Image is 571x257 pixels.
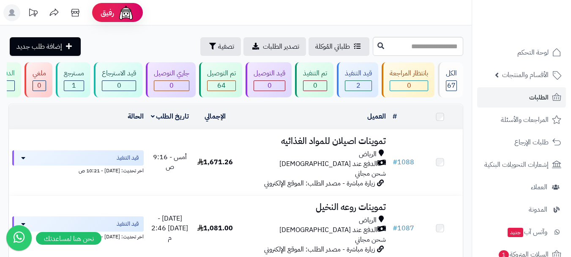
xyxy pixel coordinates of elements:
[197,62,244,97] a: تم التوصيل 64
[436,62,465,97] a: الكل67
[407,80,411,91] span: 0
[390,81,428,91] div: 0
[303,81,327,91] div: 0
[393,223,397,233] span: #
[102,81,136,91] div: 0
[254,69,285,78] div: قيد التوصيل
[12,232,144,240] div: اخر تحديث: [DATE] - 10:36 ص
[33,81,46,91] div: 0
[154,69,189,78] div: جاري التوصيل
[355,235,386,245] span: شحن مجاني
[309,37,369,56] a: طلباتي المُوكلة
[507,226,547,238] span: وآتس آب
[279,159,377,169] span: الدفع عند [DEMOGRAPHIC_DATA]
[37,80,41,91] span: 0
[22,4,44,23] a: تحديثات المنصة
[514,17,563,35] img: logo-2.png
[169,80,174,91] span: 0
[393,111,397,122] a: #
[345,81,372,91] div: 2
[446,69,457,78] div: الكل
[264,178,375,188] span: زيارة مباشرة - مصدر الطلب: الموقع الإلكتروني
[293,62,335,97] a: تم التنفيذ 0
[64,69,84,78] div: مسترجع
[254,81,285,91] div: 0
[153,152,187,172] span: أمس - 9:16 ص
[244,62,293,97] a: قيد التوصيل 0
[10,37,81,56] a: إضافة طلب جديد
[243,37,306,56] a: تصدير الطلبات
[517,47,549,58] span: لوحة التحكم
[508,228,523,237] span: جديد
[477,155,566,175] a: إشعارات التحويلات البنكية
[218,41,234,52] span: تصفية
[447,80,456,91] span: 67
[477,199,566,220] a: المدونة
[356,80,361,91] span: 2
[101,8,114,18] span: رفيق
[16,41,62,52] span: إضافة طلب جديد
[33,69,46,78] div: ملغي
[345,69,372,78] div: قيد التنفيذ
[313,80,317,91] span: 0
[393,157,397,167] span: #
[117,220,139,228] span: قيد التنفيذ
[477,177,566,197] a: العملاء
[23,62,54,97] a: ملغي 0
[477,87,566,108] a: الطلبات
[241,202,386,212] h3: تموينات روعه النخيل
[117,80,121,91] span: 0
[154,81,189,91] div: 0
[200,37,241,56] button: تصفية
[64,81,84,91] div: 1
[477,42,566,63] a: لوحة التحكم
[263,41,299,52] span: تصدير الطلبات
[208,81,235,91] div: 64
[359,216,377,225] span: الرياض
[102,69,136,78] div: قيد الاسترجاع
[502,69,549,81] span: الأقسام والمنتجات
[144,62,197,97] a: جاري التوصيل 0
[117,4,134,21] img: ai-face.png
[207,69,236,78] div: تم التوصيل
[335,62,380,97] a: قيد التنفيذ 2
[268,80,272,91] span: 0
[117,154,139,162] span: قيد التنفيذ
[477,132,566,152] a: طلبات الإرجاع
[367,111,386,122] a: العميل
[197,157,233,167] span: 1,671.26
[380,62,436,97] a: بانتظار المراجعة 0
[390,69,428,78] div: بانتظار المراجعة
[315,41,350,52] span: طلباتي المُوكلة
[279,225,377,235] span: الدفع عند [DEMOGRAPHIC_DATA]
[205,111,226,122] a: الإجمالي
[355,169,386,179] span: شحن مجاني
[484,159,549,171] span: إشعارات التحويلات البنكية
[54,62,92,97] a: مسترجع 1
[92,62,144,97] a: قيد الاسترجاع 0
[241,136,386,146] h3: تموينات اصيلان للمواد الغذائيه
[531,181,547,193] span: العملاء
[393,223,414,233] a: #1087
[151,111,189,122] a: تاريخ الطلب
[529,204,547,216] span: المدونة
[477,222,566,242] a: وآتس آبجديد
[514,136,549,148] span: طلبات الإرجاع
[501,114,549,126] span: المراجعات والأسئلة
[393,157,414,167] a: #1088
[303,69,327,78] div: تم التنفيذ
[12,166,144,174] div: اخر تحديث: [DATE] - 10:21 ص
[264,244,375,254] span: زيارة مباشرة - مصدر الطلب: الموقع الإلكتروني
[217,80,226,91] span: 64
[197,223,233,233] span: 1,081.00
[359,149,377,159] span: الرياض
[529,91,549,103] span: الطلبات
[72,80,76,91] span: 1
[128,111,144,122] a: الحالة
[151,213,188,243] span: [DATE] - [DATE] 2:46 م
[477,110,566,130] a: المراجعات والأسئلة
